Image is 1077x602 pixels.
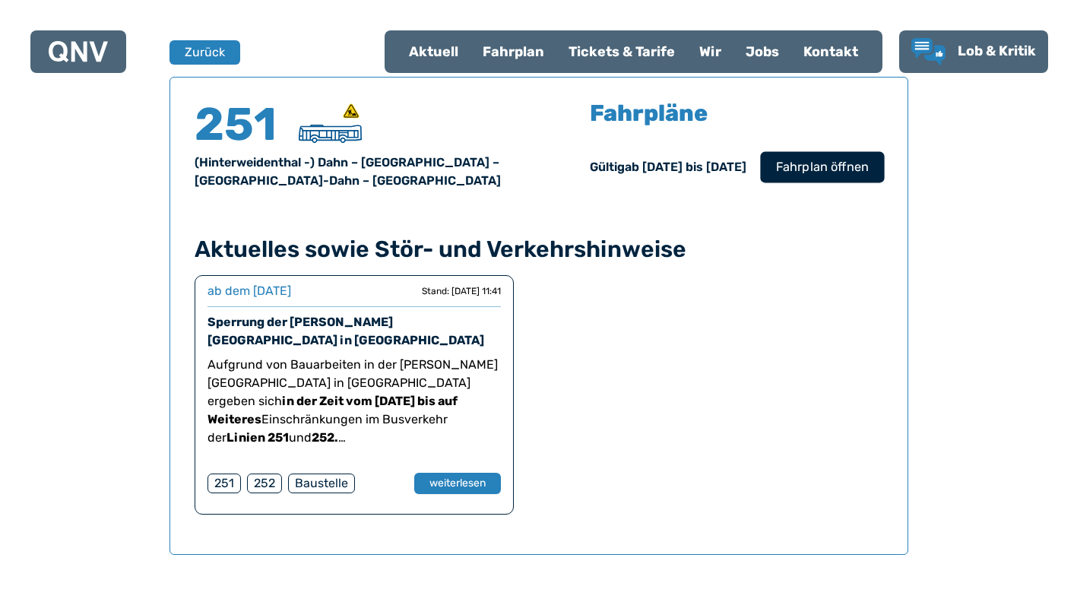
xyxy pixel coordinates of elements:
button: Zurück [169,40,240,65]
a: Fahrplan [470,32,556,71]
img: QNV Logo [49,41,108,62]
span: Fahrplan öffnen [775,158,868,176]
h4: 251 [195,102,286,147]
p: Aufgrund von Bauarbeiten in der [PERSON_NAME][GEOGRAPHIC_DATA] in [GEOGRAPHIC_DATA] ergeben sich ... [207,356,501,447]
a: Zurück [169,40,230,65]
h4: Aktuelles sowie Stör- und Verkehrshinweise [195,236,883,263]
div: (Hinterweidenthal -) Dahn – [GEOGRAPHIC_DATA] – [GEOGRAPHIC_DATA]-Dahn – [GEOGRAPHIC_DATA] [195,154,521,190]
a: Wir [687,32,733,71]
a: Sperrung der [PERSON_NAME][GEOGRAPHIC_DATA] in [GEOGRAPHIC_DATA] [207,315,484,347]
button: Fahrplan öffnen [760,151,884,182]
div: Gültig ab [DATE] bis [DATE] [590,158,746,176]
strong: Linien 251 [226,430,289,445]
div: 251 [207,474,241,493]
button: weiterlesen [414,473,501,494]
a: QNV Logo [49,36,108,67]
strong: 252. [312,430,346,445]
strong: in der Zeit vom [DATE] bis auf Weiteres [207,394,458,426]
a: Jobs [733,32,791,71]
div: ab dem [DATE] [207,282,291,300]
div: Baustelle [288,474,355,493]
h5: Fahrpläne [590,102,708,125]
div: 252 [247,474,282,493]
div: Stand: [DATE] 11:41 [422,285,501,297]
a: Tickets & Tarife [556,32,687,71]
span: Lob & Kritik [958,43,1036,59]
a: Lob & Kritik [911,38,1036,65]
a: Kontakt [791,32,870,71]
img: Überlandbus [299,125,362,143]
a: Aktuell [397,32,470,71]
